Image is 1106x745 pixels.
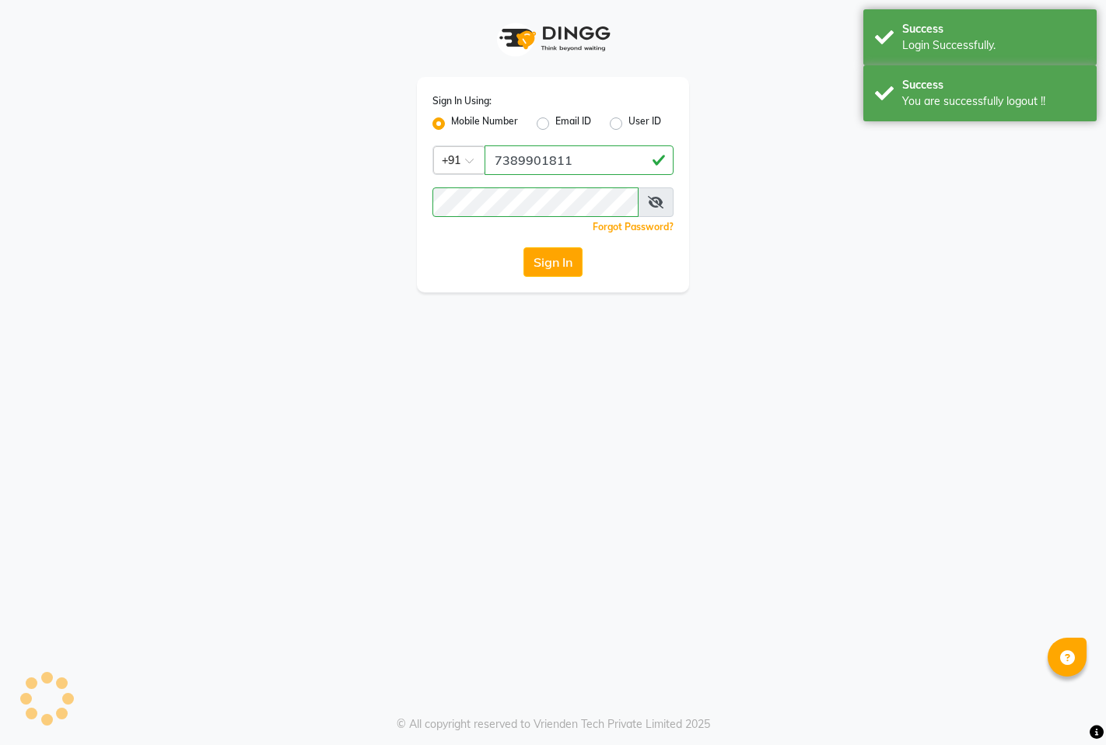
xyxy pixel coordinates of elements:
[555,114,591,133] label: Email ID
[485,145,674,175] input: Username
[902,77,1085,93] div: Success
[491,16,615,61] img: logo1.svg
[432,94,492,108] label: Sign In Using:
[451,114,518,133] label: Mobile Number
[902,93,1085,110] div: You are successfully logout !!
[902,37,1085,54] div: Login Successfully.
[593,221,674,233] a: Forgot Password?
[432,187,639,217] input: Username
[1041,683,1090,729] iframe: chat widget
[628,114,661,133] label: User ID
[523,247,583,277] button: Sign In
[902,21,1085,37] div: Success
